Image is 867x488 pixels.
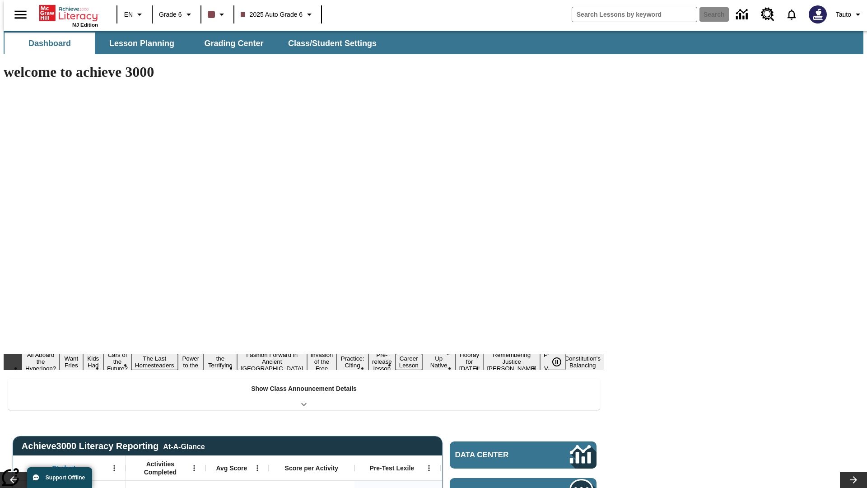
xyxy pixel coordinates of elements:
button: Slide 15 Remembering Justice O'Connor [483,350,540,373]
button: Open Menu [422,461,436,475]
button: Slide 9 The Invasion of the Free CD [307,343,337,380]
button: Lesson carousel, Next [840,472,867,488]
button: Slide 14 Hooray for Constitution Day! [456,350,484,373]
div: At-A-Glance [163,441,205,451]
span: Lesson Planning [109,38,174,49]
span: Grading Center [204,38,263,49]
span: Pre-Test Lexile [370,464,415,472]
span: Grade 6 [159,10,182,19]
div: SubNavbar [4,31,863,54]
button: Slide 7 Attack of the Terrifying Tomatoes [204,347,237,377]
a: Data Center [731,2,755,27]
span: Achieve3000 Literacy Reporting [22,441,205,451]
a: Home [39,4,98,22]
span: 2025 Auto Grade 6 [241,10,303,19]
span: Data Center [455,450,540,460]
button: Slide 13 Cooking Up Native Traditions [422,347,456,377]
div: Show Class Announcement Details [8,379,600,410]
button: Open Menu [107,461,121,475]
button: Slide 5 The Last Homesteaders [131,354,178,370]
button: Slide 12 Career Lesson [396,354,422,370]
a: Notifications [780,3,803,26]
img: Avatar [809,5,827,23]
button: Class: 2025 Auto Grade 6, Select your class [237,6,319,23]
span: EN [124,10,133,19]
span: Class/Student Settings [288,38,377,49]
a: Data Center [450,441,597,469]
button: Grade: Grade 6, Select a grade [155,6,198,23]
button: Open Menu [187,461,201,475]
button: Slide 6 Solar Power to the People [178,347,204,377]
span: Support Offline [46,474,85,481]
button: Slide 16 Point of View [540,350,561,373]
button: Select a new avatar [803,3,832,26]
button: Class/Student Settings [281,33,384,54]
span: Tauto [836,10,851,19]
button: Language: EN, Select a language [120,6,149,23]
span: NJ Edition [72,22,98,28]
h1: welcome to achieve 3000 [4,64,604,80]
input: search field [572,7,697,22]
button: Open Menu [251,461,264,475]
button: Grading Center [189,33,279,54]
button: Slide 4 Cars of the Future? [103,350,131,373]
button: Slide 2 Do You Want Fries With That? [60,340,83,384]
button: Open side menu [7,1,34,28]
button: Slide 17 The Constitution's Balancing Act [561,347,604,377]
button: Pause [548,354,566,370]
p: Show Class Announcement Details [251,384,357,394]
button: Profile/Settings [832,6,867,23]
div: SubNavbar [4,33,385,54]
button: Dashboard [5,33,95,54]
button: Class color is dark brown. Change class color [204,6,231,23]
div: Home [39,3,98,28]
span: Avg Score [216,464,247,472]
button: Lesson Planning [97,33,187,54]
button: Support Offline [27,467,92,488]
span: Student [52,464,75,472]
div: Pause [548,354,575,370]
a: Resource Center, Will open in new tab [755,2,780,27]
span: Dashboard [28,38,71,49]
span: Score per Activity [285,464,339,472]
button: Slide 1 All Aboard the Hyperloop? [22,350,60,373]
button: Slide 10 Mixed Practice: Citing Evidence [336,347,368,377]
span: Activities Completed [131,460,190,476]
button: Slide 3 Dirty Jobs Kids Had To Do [83,340,103,384]
button: Slide 11 Pre-release lesson [368,350,396,373]
button: Slide 8 Fashion Forward in Ancient Rome [237,350,307,373]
